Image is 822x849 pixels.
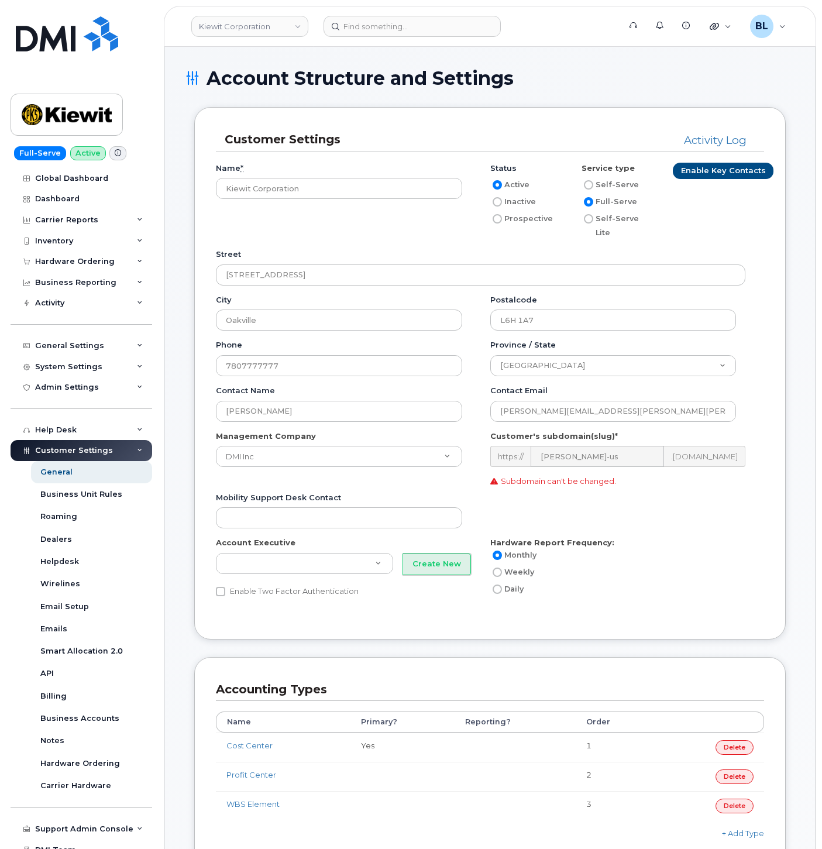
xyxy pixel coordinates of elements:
span: DMI Inc [219,451,254,462]
input: Full-Serve [584,197,593,207]
strong: Hardware Report Frequency: [490,538,614,547]
input: Inactive [493,197,502,207]
button: Create New [403,554,471,575]
label: Contact name [216,385,275,396]
a: Enable Key Contacts [673,163,774,179]
td: 1 [576,733,658,762]
label: Postalcode [490,294,537,305]
a: WBS Element [226,799,280,809]
input: Active [493,180,502,190]
td: Yes [350,733,455,762]
label: Status [490,163,517,174]
label: Self-Serve Lite [582,212,654,240]
a: + Add Type [722,829,764,838]
label: Full-Serve [582,195,637,209]
label: Monthly [490,548,536,562]
th: Reporting? [455,711,576,733]
th: Name [216,711,350,733]
input: Daily [493,585,502,594]
label: Self-Serve [582,178,639,192]
label: Management Company [216,431,316,442]
input: Self-Serve [584,180,593,190]
label: Enable Two Factor Authentication [216,585,359,599]
td: 2 [576,762,658,791]
label: Prospective [490,212,553,226]
label: Street [216,249,241,260]
h3: Accounting Types [216,682,755,697]
label: Account Executive [216,537,295,548]
h3: Customer Settings [225,132,522,147]
label: Name [216,163,243,174]
div: https:// [490,446,531,467]
label: Inactive [490,195,536,209]
label: Active [490,178,529,192]
label: Daily [490,582,524,596]
a: Profit Center [226,770,276,779]
p: Subdomain can't be changed. [490,476,755,487]
input: Weekly [493,568,502,577]
div: .[DOMAIN_NAME] [664,446,745,467]
input: Enable Two Factor Authentication [216,587,225,596]
td: 3 [576,791,658,820]
a: Cost Center [226,741,273,750]
a: Delete [716,769,754,784]
input: Self-Serve Lite [584,214,593,224]
label: Mobility Support Desk Contact [216,492,341,503]
input: Monthly [493,551,502,560]
a: DMI Inc [216,446,462,467]
th: Order [576,711,658,733]
a: Activity Log [684,133,747,147]
label: City [216,294,232,305]
abbr: required [240,163,243,173]
input: Prospective [493,214,502,224]
a: Delete [716,740,754,755]
label: Weekly [490,565,534,579]
a: Delete [716,799,754,813]
label: Contact email [490,385,548,396]
label: Phone [216,339,242,350]
label: Service type [582,163,635,174]
h1: Account Structure and Settings [185,68,795,88]
label: Customer's subdomain(slug)* [490,431,618,442]
label: Province / State [490,339,556,350]
th: Primary? [350,711,455,733]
